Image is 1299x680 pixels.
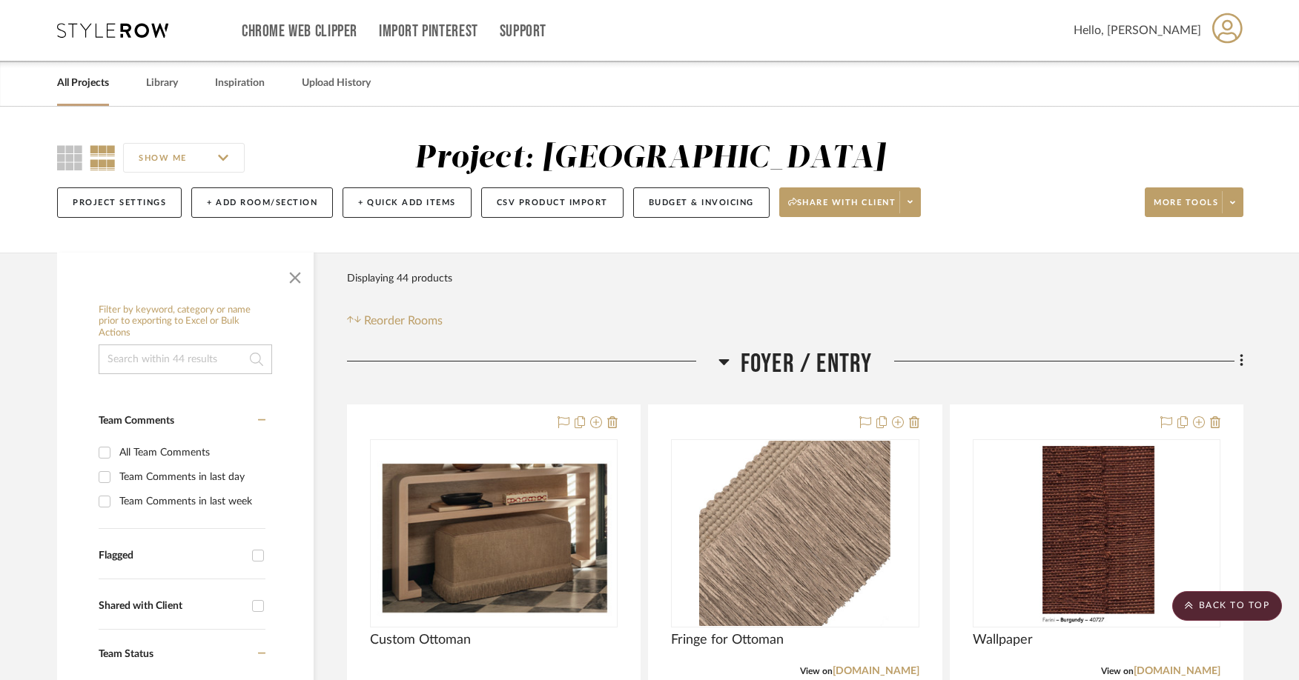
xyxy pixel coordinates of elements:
div: Flagged [99,550,245,562]
button: More tools [1145,187,1243,217]
div: All Team Comments [119,441,262,464]
span: Reorder Rooms [364,312,443,330]
button: + Add Room/Section [191,187,333,218]
img: Fringe for Ottoman [699,441,891,626]
span: Custom Ottoman [370,632,471,648]
div: Team Comments in last day [119,465,262,489]
img: Custom Ottoman [371,450,616,617]
a: Upload History [302,73,371,93]
h6: Filter by keyword, category or name prior to exporting to Excel or Bulk Actions [99,304,272,339]
span: Foyer / Entry [741,348,873,380]
a: [DOMAIN_NAME] [833,666,919,676]
span: View on [800,667,833,676]
button: Project Settings [57,187,182,218]
span: Fringe for Ottoman [671,632,784,648]
scroll-to-top-button: BACK TO TOP [1172,591,1282,621]
a: [DOMAIN_NAME] [1134,666,1220,676]
button: Reorder Rooms [347,312,443,330]
img: Wallpaper [1031,441,1161,626]
a: All Projects [57,73,109,93]
span: Share with client [788,197,896,219]
span: Wallpaper [973,632,1033,648]
button: Close [280,260,310,290]
button: CSV Product Import [481,187,624,218]
a: Library [146,73,178,93]
button: + Quick Add Items [343,187,472,218]
a: Inspiration [215,73,265,93]
div: Team Comments in last week [119,490,262,513]
span: Team Comments [99,416,174,426]
span: Team Status [99,649,153,659]
input: Search within 44 results [99,344,272,374]
span: More tools [1154,197,1218,219]
a: Chrome Web Clipper [242,25,357,38]
div: Shared with Client [99,600,245,613]
button: Budget & Invoicing [633,187,770,218]
a: Import Pinterest [379,25,478,38]
span: Hello, [PERSON_NAME] [1074,21,1201,39]
div: Project: [GEOGRAPHIC_DATA] [414,143,885,174]
div: Displaying 44 products [347,264,452,293]
a: Support [500,25,546,38]
span: View on [1101,667,1134,676]
button: Share with client [779,187,922,217]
